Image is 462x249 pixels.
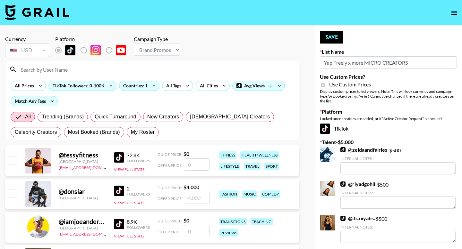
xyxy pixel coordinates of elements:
[219,218,247,225] div: transitions
[114,200,144,205] button: View Full Stats
[448,6,461,19] button: open drawer
[219,163,240,170] div: lifestyle
[340,147,346,152] img: TikTok
[127,219,150,225] div: 8.9K
[17,64,295,75] input: Search by User Name
[320,116,457,121] div: Locked once creators are added, or if "Active Creator Request" is checked.
[90,45,101,55] img: Instagram
[59,159,106,164] div: [GEOGRAPHIC_DATA]
[147,113,179,121] span: New Creators
[219,190,238,198] div: fashion
[320,124,330,134] img: TikTok
[59,188,106,196] div: @ donsiar
[116,45,126,55] img: YouTube
[340,181,346,187] img: TikTok
[320,108,457,115] label: Platform
[158,185,182,190] span: Guide Price:
[59,151,106,159] div: @ fessyfitness
[340,225,456,229] div: Internal Notes:
[49,81,116,91] div: TikTok Followers: 0-100K
[65,45,75,55] img: TikTok
[184,151,189,157] strong: $ 0
[127,192,150,197] div: Followers
[251,218,273,225] div: teaching
[320,49,457,55] label: List Name
[6,45,49,56] div: USD
[127,152,150,158] div: 72.8K
[327,94,369,99] em: for bookers using this list
[196,81,219,91] div: All Cities
[5,42,50,58] div: Currency is locked to USD
[127,225,150,230] div: Followers
[340,147,456,174] div: - $ 500
[340,181,456,209] div: - $ 500
[68,128,120,136] span: Most Booked (Brands)
[184,158,210,171] input: 0
[233,81,285,91] div: Avg Views
[11,81,35,91] div: All Prices
[184,225,210,237] input: 0
[59,218,106,226] div: @ iamjoeanderson
[190,113,270,121] span: [DEMOGRAPHIC_DATA] Creators
[320,139,457,145] label: Talent - $ 5.000
[244,163,261,170] div: travel
[242,190,257,198] div: music
[59,164,123,170] a: [EMAIL_ADDRESS][DOMAIN_NAME]
[162,81,183,91] div: All Tags
[134,36,180,42] div: Campaign Type
[95,113,136,121] span: Quick Turnaround
[114,152,124,163] img: TikTok
[340,215,456,243] div: - $ 500
[261,190,280,198] div: comedy
[131,128,155,136] span: My Roster
[329,81,371,88] span: Use Custom Prices
[219,229,238,237] div: reviews
[15,128,57,136] span: Celebrity Creators
[158,219,182,223] span: Guide Price:
[219,151,236,159] div: fitness
[340,216,346,221] img: TikTok
[59,230,123,237] a: [EMAIL_ADDRESS][DOMAIN_NAME]
[320,124,457,134] div: TikTok
[320,89,457,103] div: Display custom prices to list viewers. Note: This will lock currency and campaign type . Cannot b...
[340,181,375,187] a: @riyadgohil
[42,113,84,121] span: Trending (Brands)
[55,36,131,42] div: Platform
[320,31,343,44] button: Save
[158,196,183,201] span: Offer Price:
[25,113,31,121] span: All
[264,163,279,170] div: sport
[320,74,457,80] label: Use Custom Prices?
[158,229,183,234] span: Offer Price:
[55,44,131,57] div: List locked to TikTok.
[127,158,150,163] div: Followers
[59,226,106,230] div: [GEOGRAPHIC_DATA]
[184,192,210,204] input: 4.000
[5,4,69,20] img: Grail Talent
[114,234,144,238] button: View Full Stats
[184,217,189,223] strong: $ 0
[114,186,124,196] img: TikTok
[340,215,374,221] a: @its.niyahs
[340,156,456,161] div: Internal Notes:
[114,219,124,229] img: TikTok
[184,184,199,190] strong: $ 4.000
[119,81,159,91] div: Countries: 1
[340,190,456,195] div: Internal Notes:
[59,196,106,200] div: [GEOGRAPHIC_DATA]
[240,151,279,159] div: health / wellness
[5,36,50,42] div: Currency
[11,96,57,106] div: Match Any Tags
[340,147,387,153] a: @zeldaandfairies
[127,185,150,192] div: 2
[158,152,182,157] span: Guide Price:
[114,167,144,172] button: View Full Stats
[158,163,183,168] span: Offer Price:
